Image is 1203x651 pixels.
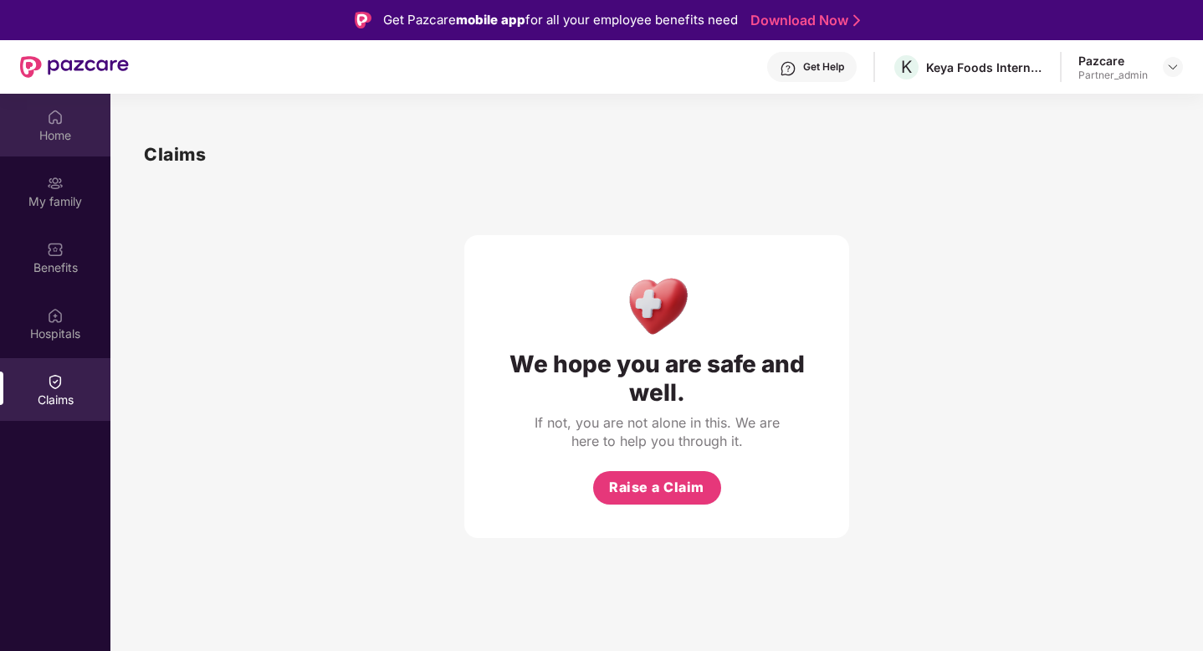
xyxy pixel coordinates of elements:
img: Health Care [621,269,694,341]
div: Get Pazcare for all your employee benefits need [383,10,738,30]
img: svg+xml;base64,PHN2ZyBpZD0iSG9tZSIgeG1sbnM9Imh0dHA6Ly93d3cudzMub3JnLzIwMDAvc3ZnIiB3aWR0aD0iMjAiIG... [47,109,64,126]
button: Raise a Claim [593,471,721,505]
a: Download Now [750,12,855,29]
img: svg+xml;base64,PHN2ZyBpZD0iRHJvcGRvd24tMzJ4MzIiIHhtbG5zPSJodHRwOi8vd3d3LnczLm9yZy8yMDAwL3N2ZyIgd2... [1166,60,1180,74]
span: Raise a Claim [609,477,704,498]
div: We hope you are safe and well. [498,350,816,407]
img: Stroke [853,12,860,29]
img: svg+xml;base64,PHN2ZyBpZD0iQmVuZWZpdHMiIHhtbG5zPSJodHRwOi8vd3d3LnczLm9yZy8yMDAwL3N2ZyIgd2lkdGg9Ij... [47,241,64,258]
span: K [901,57,912,77]
img: svg+xml;base64,PHN2ZyB3aWR0aD0iMjAiIGhlaWdodD0iMjAiIHZpZXdCb3g9IjAgMCAyMCAyMCIgZmlsbD0ibm9uZSIgeG... [47,175,64,192]
h1: Claims [144,141,206,168]
div: Keya Foods International Private Limited [926,59,1043,75]
div: Partner_admin [1078,69,1148,82]
img: New Pazcare Logo [20,56,129,78]
img: svg+xml;base64,PHN2ZyBpZD0iQ2xhaW0iIHhtbG5zPSJodHRwOi8vd3d3LnczLm9yZy8yMDAwL3N2ZyIgd2lkdGg9IjIwIi... [47,373,64,390]
div: Get Help [803,60,844,74]
div: Pazcare [1078,53,1148,69]
img: svg+xml;base64,PHN2ZyBpZD0iSGVscC0zMngzMiIgeG1sbnM9Imh0dHA6Ly93d3cudzMub3JnLzIwMDAvc3ZnIiB3aWR0aD... [780,60,796,77]
img: svg+xml;base64,PHN2ZyBpZD0iSG9zcGl0YWxzIiB4bWxucz0iaHR0cDovL3d3dy53My5vcmcvMjAwMC9zdmciIHdpZHRoPS... [47,307,64,324]
div: If not, you are not alone in this. We are here to help you through it. [531,413,782,450]
strong: mobile app [456,12,525,28]
img: Logo [355,12,371,28]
